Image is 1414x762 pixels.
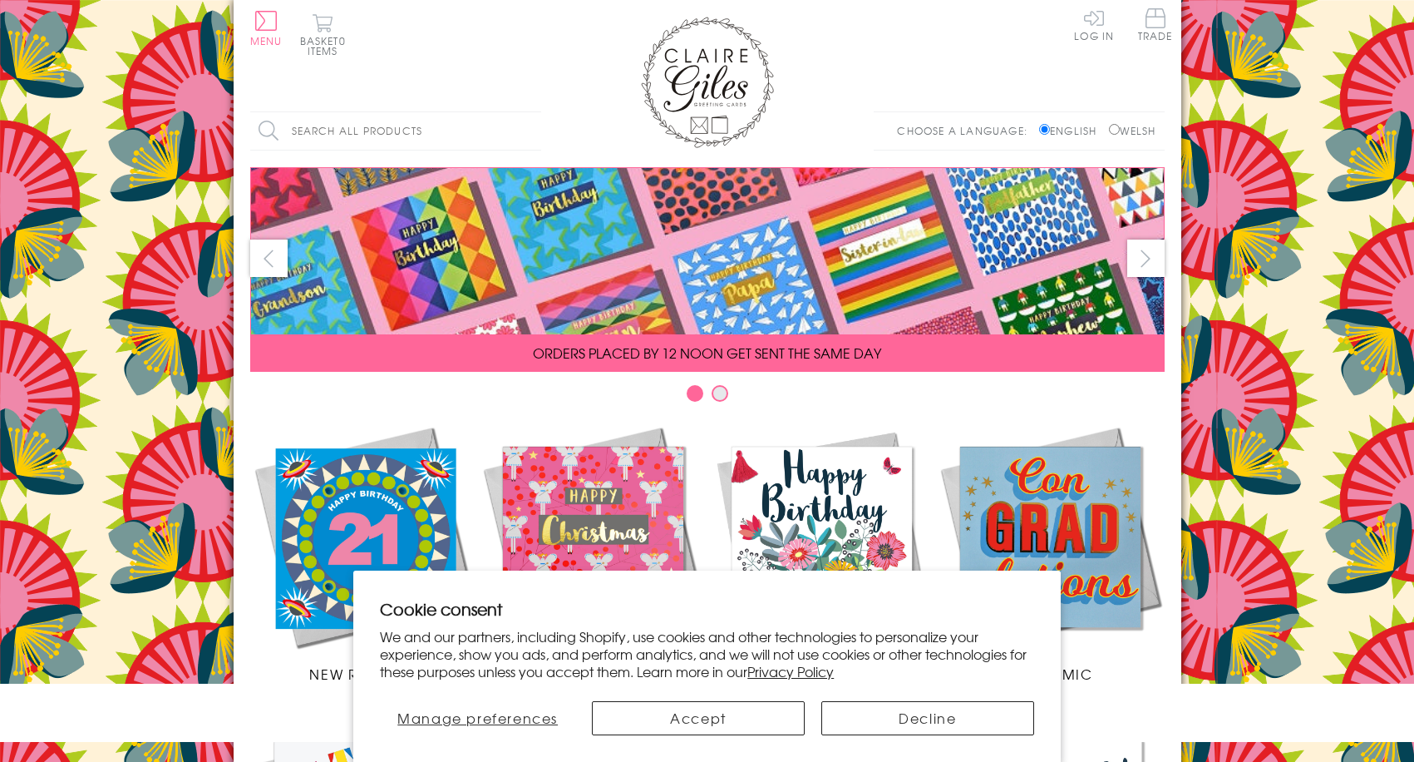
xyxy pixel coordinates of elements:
[300,13,346,56] button: Basket0 items
[397,708,558,728] span: Manage preferences
[1138,8,1173,44] a: Trade
[687,385,703,402] button: Carousel Page 1 (Current Slide)
[641,17,774,148] img: Claire Giles Greetings Cards
[1138,8,1173,41] span: Trade
[533,343,881,363] span: ORDERS PLACED BY 12 NOON GET SENT THE SAME DAY
[1109,124,1120,135] input: Welsh
[380,701,575,735] button: Manage preferences
[250,423,479,684] a: New Releases
[1109,123,1156,138] label: Welsh
[479,423,707,684] a: Christmas
[1074,8,1114,41] a: Log In
[821,701,1034,735] button: Decline
[250,11,283,46] button: Menu
[936,423,1165,684] a: Academic
[525,112,541,150] input: Search
[250,33,283,48] span: Menu
[747,661,834,681] a: Privacy Policy
[308,33,346,58] span: 0 items
[897,123,1036,138] p: Choose a language:
[592,701,805,735] button: Accept
[250,112,541,150] input: Search all products
[1127,240,1165,277] button: next
[250,384,1165,410] div: Carousel Pagination
[380,628,1034,680] p: We and our partners, including Shopify, use cookies and other technologies to personalize your ex...
[250,240,288,277] button: prev
[309,664,418,684] span: New Releases
[380,597,1034,621] h2: Cookie consent
[712,385,728,402] button: Carousel Page 2
[1039,124,1050,135] input: English
[707,423,936,684] a: Birthdays
[1039,123,1105,138] label: English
